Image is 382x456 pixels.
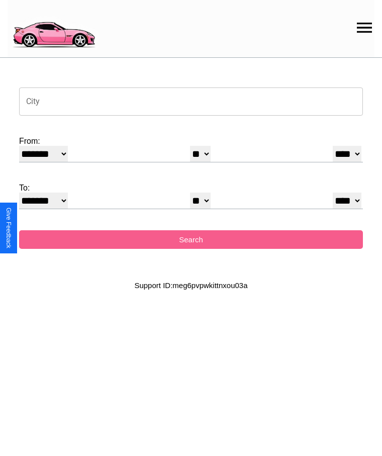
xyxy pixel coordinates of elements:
div: Give Feedback [5,208,12,248]
p: Support ID: meg6pvpwkittnxou03a [134,279,247,292]
label: From: [19,137,363,146]
img: logo [8,5,100,50]
label: To: [19,184,363,193]
button: Search [19,230,363,249]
